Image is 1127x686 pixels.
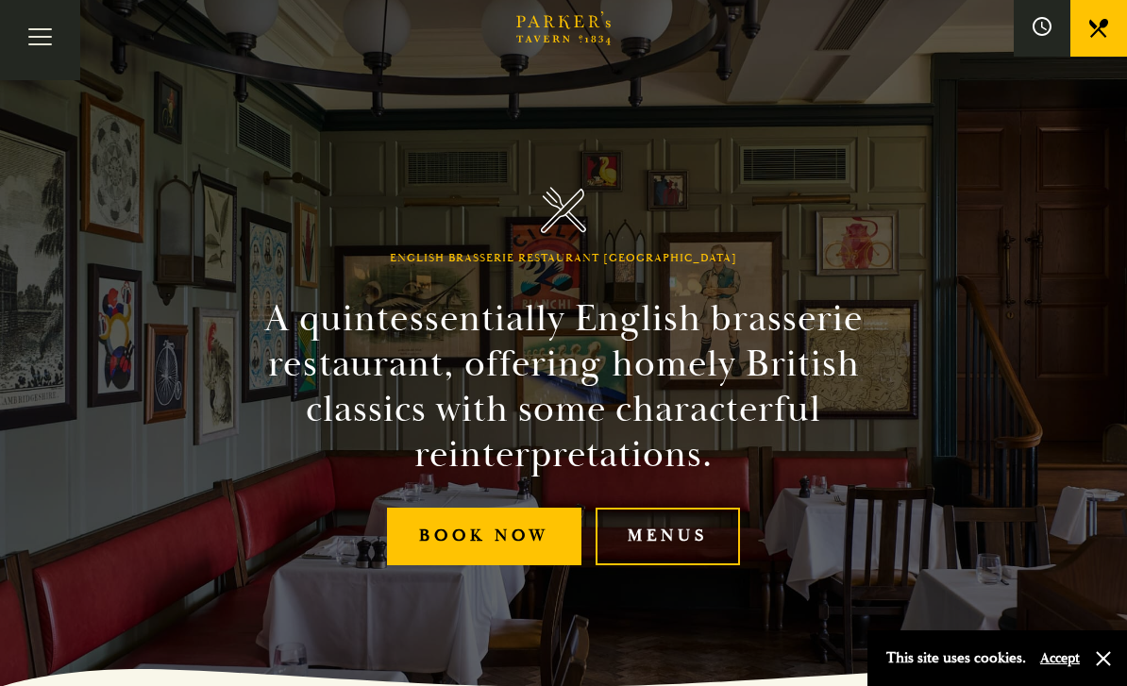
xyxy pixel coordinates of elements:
h2: A quintessentially English brasserie restaurant, offering homely British classics with some chara... [209,296,918,477]
button: Close and accept [1094,649,1113,668]
button: Accept [1040,649,1080,667]
a: Menus [596,508,740,565]
a: Book Now [387,508,581,565]
h1: English Brasserie Restaurant [GEOGRAPHIC_DATA] [390,252,737,265]
p: This site uses cookies. [886,644,1026,672]
img: Parker's Tavern Brasserie Cambridge [541,187,587,233]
